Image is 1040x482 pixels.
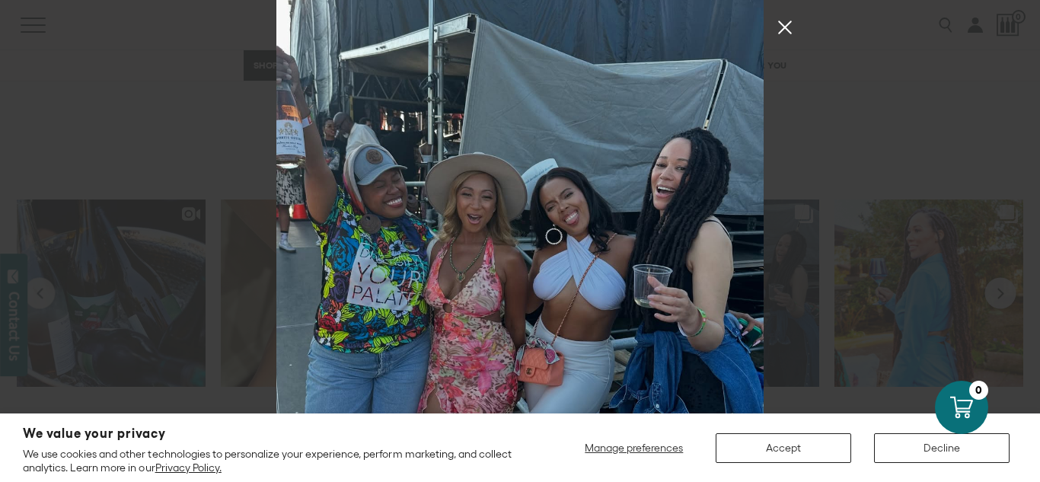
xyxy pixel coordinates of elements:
[23,427,526,440] h2: We value your privacy
[874,433,1010,463] button: Decline
[969,381,988,400] div: 0
[585,442,683,454] span: Manage preferences
[716,433,851,463] button: Accept
[155,461,222,474] a: Privacy Policy.
[23,447,526,474] p: We use cookies and other technologies to personalize your experience, perform marketing, and coll...
[576,433,693,463] button: Manage preferences
[773,15,797,40] button: Close Instagram Feed Popup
